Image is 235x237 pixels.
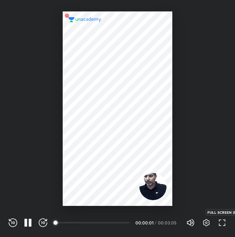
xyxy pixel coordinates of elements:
[63,11,71,20] img: wMgqJGBwKWe8AAAAABJRU5ErkJggg==
[155,221,157,225] div: /
[68,17,101,22] img: logo.2a7e12a2.svg
[158,221,178,225] div: 00:03:05
[135,221,153,225] div: 00:00:01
